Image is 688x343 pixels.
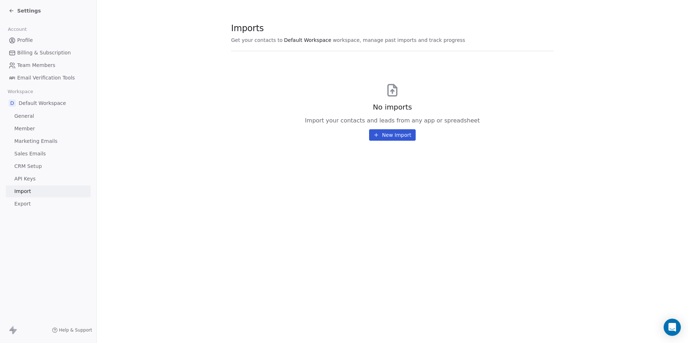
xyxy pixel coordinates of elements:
[17,37,33,44] span: Profile
[373,102,412,112] span: No imports
[6,185,91,197] a: Import
[231,37,283,44] span: Get your contacts to
[333,37,465,44] span: workspace, manage past imports and track progress
[6,173,91,185] a: API Keys
[14,125,35,132] span: Member
[6,135,91,147] a: Marketing Emails
[14,200,31,208] span: Export
[5,24,30,35] span: Account
[6,198,91,210] a: Export
[19,100,66,107] span: Default Workspace
[284,37,331,44] span: Default Workspace
[14,175,35,183] span: API Keys
[14,188,31,195] span: Import
[14,137,57,145] span: Marketing Emails
[9,7,41,14] a: Settings
[6,160,91,172] a: CRM Setup
[231,23,465,34] span: Imports
[305,116,480,125] span: Import your contacts and leads from any app or spreadsheet
[14,150,46,158] span: Sales Emails
[6,148,91,160] a: Sales Emails
[6,72,91,84] a: Email Verification Tools
[17,74,75,82] span: Email Verification Tools
[6,34,91,46] a: Profile
[664,319,681,336] div: Open Intercom Messenger
[17,49,71,57] span: Billing & Subscription
[6,110,91,122] a: General
[6,123,91,135] a: Member
[52,327,92,333] a: Help & Support
[6,59,91,71] a: Team Members
[369,129,415,141] button: New Import
[59,327,92,333] span: Help & Support
[5,86,36,97] span: Workspace
[17,62,55,69] span: Team Members
[17,7,41,14] span: Settings
[14,112,34,120] span: General
[14,163,42,170] span: CRM Setup
[6,47,91,59] a: Billing & Subscription
[9,100,16,107] span: D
